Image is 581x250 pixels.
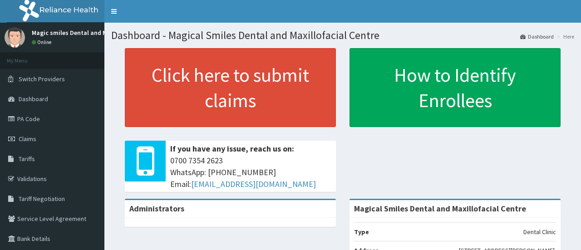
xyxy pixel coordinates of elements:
img: User Image [5,27,25,48]
a: How to Identify Enrollees [350,48,561,127]
b: Administrators [129,203,184,214]
span: Claims [19,135,36,143]
span: 0700 7354 2623 WhatsApp: [PHONE_NUMBER] Email: [170,155,331,190]
a: Online [32,39,54,45]
p: Dental Clinic [523,227,556,236]
a: [EMAIL_ADDRESS][DOMAIN_NAME] [191,179,316,189]
span: Dashboard [19,95,48,103]
h1: Dashboard - Magical Smiles Dental and Maxillofacial Centre [111,29,574,41]
span: Switch Providers [19,75,65,83]
li: Here [555,33,574,40]
span: Tariffs [19,155,35,163]
b: If you have any issue, reach us on: [170,143,294,154]
a: Click here to submit claims [125,48,336,127]
b: Type [354,228,369,236]
strong: Magical Smiles Dental and Maxillofacial Centre [354,203,526,214]
span: Tariff Negotiation [19,195,65,203]
p: Magic smiles Dental and Maxillofacial Centre [32,29,160,36]
a: Dashboard [520,33,554,40]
